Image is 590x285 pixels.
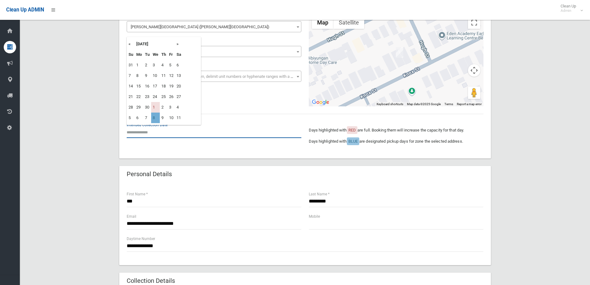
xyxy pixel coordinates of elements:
[457,102,482,106] a: Report a map error
[127,39,135,49] th: «
[127,102,135,113] td: 28
[135,113,143,123] td: 6
[127,81,135,91] td: 14
[135,81,143,91] td: 15
[175,39,183,49] th: »
[127,46,301,57] span: 49
[561,8,576,13] small: Admin
[151,81,160,91] td: 17
[175,113,183,123] td: 11
[151,91,160,102] td: 24
[168,70,175,81] td: 12
[143,60,151,70] td: 2
[143,113,151,123] td: 7
[128,23,300,31] span: Knox Street (BELMORE 2192)
[127,70,135,81] td: 7
[175,49,183,60] th: Sa
[468,16,480,29] button: Toggle fullscreen view
[312,16,334,29] button: Show street map
[151,70,160,81] td: 10
[119,168,179,180] header: Personal Details
[135,91,143,102] td: 22
[135,60,143,70] td: 1
[444,102,453,106] a: Terms (opens in new tab)
[168,113,175,123] td: 10
[310,98,331,106] img: Google
[143,49,151,60] th: Tu
[334,16,364,29] button: Show satellite imagery
[127,49,135,60] th: Su
[175,102,183,113] td: 4
[160,81,168,91] td: 18
[175,91,183,102] td: 27
[127,91,135,102] td: 21
[175,60,183,70] td: 6
[160,49,168,60] th: Th
[127,21,301,32] span: Knox Street (BELMORE 2192)
[143,91,151,102] td: 23
[168,49,175,60] th: Fr
[377,102,403,106] button: Keyboard shortcuts
[168,102,175,113] td: 3
[396,47,403,58] div: 49 Knox Street, BELMORE NSW 2192
[143,70,151,81] td: 9
[151,113,160,123] td: 8
[143,102,151,113] td: 30
[175,70,183,81] td: 13
[131,74,304,79] span: Select the unit number from the dropdown, delimit unit numbers or hyphenate ranges with a comma
[160,91,168,102] td: 25
[175,81,183,91] td: 20
[6,7,44,13] span: Clean Up ADMIN
[151,49,160,60] th: We
[309,138,483,145] p: Days highlighted with are designated pickup days for zone the selected address.
[135,70,143,81] td: 8
[468,87,480,99] button: Drag Pegman onto the map to open Street View
[135,49,143,60] th: Mo
[160,102,168,113] td: 2
[309,127,483,134] p: Days highlighted with are full. Booking them will increase the capacity for that day.
[135,39,175,49] th: [DATE]
[160,70,168,81] td: 11
[151,60,160,70] td: 3
[348,139,358,144] span: BLUE
[310,98,331,106] a: Open this area in Google Maps (opens a new window)
[168,91,175,102] td: 26
[557,4,582,13] span: Clean Up
[127,113,135,123] td: 5
[127,60,135,70] td: 31
[135,102,143,113] td: 29
[160,113,168,123] td: 9
[143,81,151,91] td: 16
[151,102,160,113] td: 1
[128,47,300,56] span: 49
[468,64,480,77] button: Map camera controls
[160,60,168,70] td: 4
[407,102,441,106] span: Map data ©2025 Google
[168,81,175,91] td: 19
[168,60,175,70] td: 5
[348,128,356,132] span: RED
